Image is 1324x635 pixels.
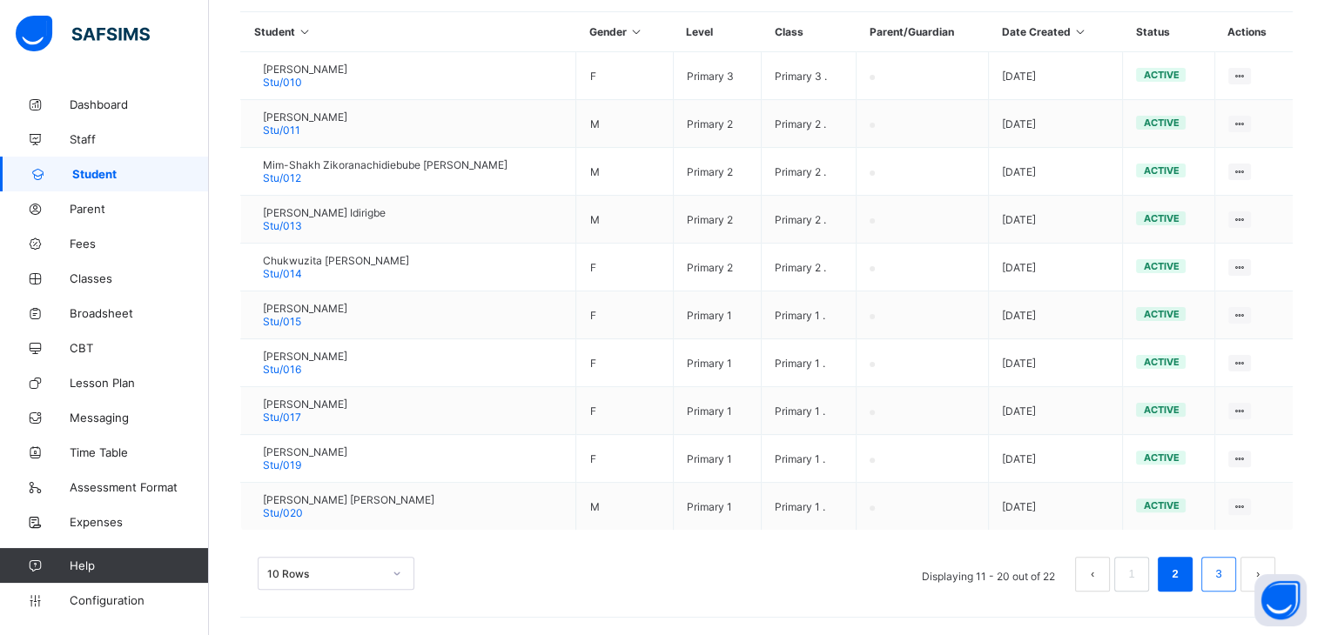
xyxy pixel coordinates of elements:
span: [PERSON_NAME] [PERSON_NAME] [263,493,434,506]
i: Sort in Ascending Order [1073,25,1088,38]
button: Open asap [1254,574,1307,626]
td: Primary 1 [673,435,762,483]
span: Stu/010 [263,76,302,89]
td: [DATE] [989,339,1123,387]
td: Primary 2 . [762,100,857,148]
td: F [576,387,673,435]
td: Primary 1 . [762,339,857,387]
td: Primary 1 [673,291,762,339]
td: Primary 1 [673,387,762,435]
th: Level [673,12,762,52]
td: Primary 2 [673,244,762,291]
i: Sort in Ascending Order [298,25,313,38]
span: Time Table [70,445,209,459]
td: [DATE] [989,435,1123,483]
th: Date Created [989,12,1123,52]
span: Expenses [70,515,209,529]
td: F [576,339,673,387]
span: [PERSON_NAME] [263,63,347,76]
td: F [576,52,673,100]
i: Sort in Ascending Order [629,25,644,38]
span: Configuration [70,593,208,607]
span: [PERSON_NAME] [263,398,347,411]
span: Help [70,558,208,572]
span: active [1143,356,1179,368]
th: Actions [1214,12,1293,52]
th: Class [762,12,857,52]
td: [DATE] [989,291,1123,339]
span: active [1143,164,1179,177]
td: F [576,291,673,339]
span: Assessment Format [70,480,209,494]
span: [PERSON_NAME] [263,350,347,363]
span: Lesson Plan [70,376,209,390]
td: [DATE] [989,52,1123,100]
a: 2 [1166,563,1183,585]
td: Primary 1 [673,339,762,387]
span: active [1143,212,1179,224]
span: Stu/014 [263,267,302,280]
span: Stu/011 [263,124,300,137]
td: [DATE] [989,244,1123,291]
span: active [1143,404,1179,416]
div: 10 Rows [267,567,382,580]
li: 3 [1201,557,1236,592]
span: Classes [70,271,209,285]
td: [DATE] [989,196,1123,244]
span: CBT [70,341,209,355]
td: Primary 2 . [762,244,857,291]
span: Student [72,167,209,181]
a: 3 [1210,563,1227,585]
li: 下一页 [1240,557,1275,592]
td: Primary 1 . [762,291,857,339]
td: Primary 1 . [762,387,857,435]
td: Primary 2 [673,196,762,244]
td: Primary 2 [673,148,762,196]
span: active [1143,260,1179,272]
td: Primary 2 . [762,196,857,244]
span: Dashboard [70,97,209,111]
span: Parent [70,202,209,216]
span: [PERSON_NAME] [263,445,347,458]
td: M [576,148,673,196]
span: Stu/017 [263,411,301,424]
td: Primary 2 . [762,148,857,196]
td: [DATE] [989,387,1123,435]
td: M [576,100,673,148]
td: Primary 1 [673,483,762,531]
span: [PERSON_NAME] [263,110,347,124]
span: active [1143,117,1179,129]
span: Stu/020 [263,506,303,519]
span: active [1143,308,1179,320]
th: Parent/Guardian [857,12,989,52]
span: active [1143,499,1179,511]
img: safsims [16,16,150,52]
span: Fees [70,237,209,251]
td: Primary 2 [673,100,762,148]
span: Mim-Shakh Zikoranachidiebube [PERSON_NAME] [263,158,507,171]
td: Primary 3 [673,52,762,100]
th: Gender [576,12,673,52]
span: Messaging [70,411,209,424]
span: Chukwuzita [PERSON_NAME] [263,254,409,267]
li: 2 [1158,557,1193,592]
td: M [576,196,673,244]
th: Student [241,12,576,52]
span: active [1143,451,1179,464]
td: [DATE] [989,148,1123,196]
td: [DATE] [989,100,1123,148]
td: Primary 1 . [762,435,857,483]
span: Staff [70,132,209,146]
span: Stu/019 [263,458,301,471]
span: Stu/016 [263,363,301,376]
li: 上一页 [1075,557,1110,592]
span: Stu/015 [263,315,301,328]
td: M [576,483,673,531]
span: Stu/013 [263,219,302,232]
th: Status [1123,12,1214,52]
span: [PERSON_NAME] Idirigbe [263,206,386,219]
span: Stu/012 [263,171,301,184]
span: Broadsheet [70,306,209,320]
td: Primary 1 . [762,483,857,531]
li: Displaying 11 - 20 out of 22 [909,557,1068,592]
